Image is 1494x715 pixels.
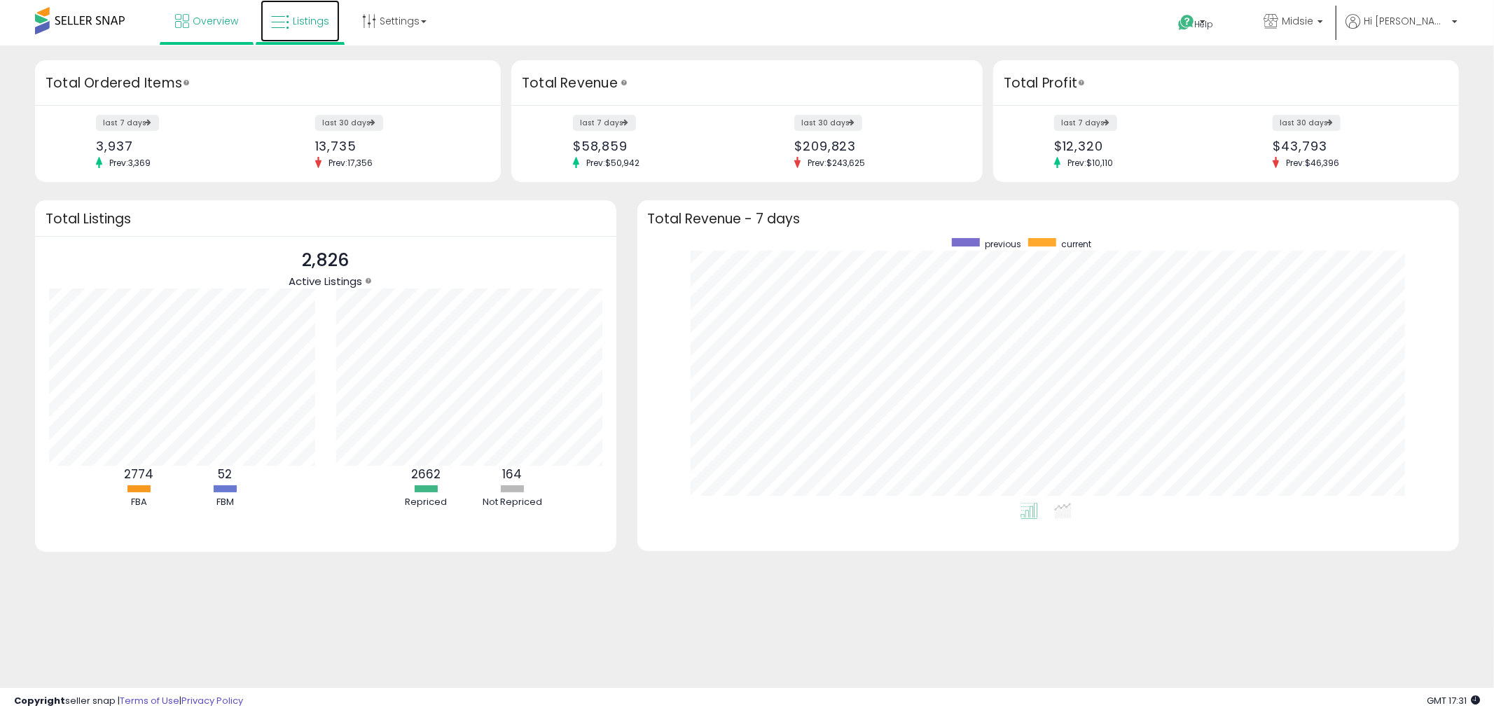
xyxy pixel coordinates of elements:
[1004,74,1448,93] h3: Total Profit
[1364,14,1448,28] span: Hi [PERSON_NAME]
[794,139,958,153] div: $209,823
[618,76,630,89] div: Tooltip anchor
[180,76,193,89] div: Tooltip anchor
[1346,14,1458,46] a: Hi [PERSON_NAME]
[124,466,153,483] b: 2774
[102,157,158,169] span: Prev: 3,369
[470,496,554,509] div: Not Repriced
[1195,18,1214,30] span: Help
[218,466,232,483] b: 52
[321,157,380,169] span: Prev: 17,356
[522,74,972,93] h3: Total Revenue
[193,14,238,28] span: Overview
[1279,157,1346,169] span: Prev: $46,396
[794,115,862,131] label: last 30 days
[411,466,441,483] b: 2662
[1075,76,1088,89] div: Tooltip anchor
[1061,238,1091,250] span: current
[96,139,257,153] div: 3,937
[315,139,476,153] div: 13,735
[315,115,383,131] label: last 30 days
[1273,115,1341,131] label: last 30 days
[289,274,362,289] span: Active Listings
[579,157,646,169] span: Prev: $50,942
[46,74,490,93] h3: Total Ordered Items
[384,496,468,509] div: Repriced
[183,496,267,509] div: FBM
[362,275,375,287] div: Tooltip anchor
[96,115,159,131] label: last 7 days
[1273,139,1434,153] div: $43,793
[1282,14,1313,28] span: Midsie
[1167,4,1241,46] a: Help
[801,157,872,169] span: Prev: $243,625
[573,139,737,153] div: $58,859
[502,466,522,483] b: 164
[985,238,1021,250] span: previous
[1177,14,1195,32] i: Get Help
[1054,115,1117,131] label: last 7 days
[97,496,181,509] div: FBA
[1054,139,1215,153] div: $12,320
[1060,157,1120,169] span: Prev: $10,110
[46,214,606,224] h3: Total Listings
[648,214,1448,224] h3: Total Revenue - 7 days
[573,115,636,131] label: last 7 days
[293,14,329,28] span: Listings
[289,247,362,274] p: 2,826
